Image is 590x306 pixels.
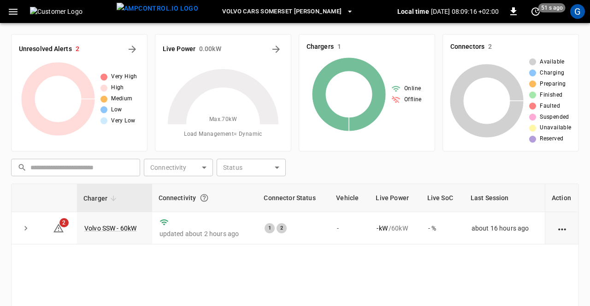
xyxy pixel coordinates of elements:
[540,80,566,89] span: Preparing
[556,224,568,233] div: action cell options
[450,42,484,52] h6: Connectors
[377,224,387,233] p: - kW
[307,42,334,52] h6: Chargers
[117,3,198,14] img: ampcontrol.io logo
[257,184,330,212] th: Connector Status
[464,184,545,212] th: Last Session
[159,190,251,206] div: Connectivity
[222,6,342,17] span: Volvo Cars Somerset [PERSON_NAME]
[540,58,565,67] span: Available
[545,184,578,212] th: Action
[397,7,429,16] p: Local time
[76,44,79,54] h6: 2
[30,7,113,16] img: Customer Logo
[540,123,571,133] span: Unavailable
[111,72,137,81] span: Very High
[218,3,357,21] button: Volvo Cars Somerset [PERSON_NAME]
[53,224,64,231] a: 2
[269,42,283,57] button: Energy Overview
[404,84,421,93] span: Online
[337,42,341,52] h6: 1
[528,4,543,19] button: set refresh interval
[377,224,413,233] div: / 60 kW
[538,3,566,12] span: 51 s ago
[199,44,221,54] h6: 0.00 kW
[111,83,124,92] span: High
[421,212,464,244] td: - %
[59,218,69,227] span: 2
[111,116,135,126] span: Very Low
[369,184,420,212] th: Live Power
[488,42,492,52] h6: 2
[125,42,140,57] button: All Alerts
[277,223,287,233] div: 2
[540,113,569,122] span: Suspended
[431,7,499,16] p: [DATE] 08:09:16 +02:00
[540,91,562,100] span: Finished
[540,102,560,111] span: Faulted
[421,184,464,212] th: Live SoC
[84,225,136,232] a: Volvo SSW - 60kW
[330,184,369,212] th: Vehicle
[404,95,422,104] span: Offline
[111,105,122,115] span: Low
[19,221,33,235] button: expand row
[19,44,72,54] h6: Unresolved Alerts
[330,212,369,244] td: -
[464,212,545,244] td: about 16 hours ago
[184,130,262,139] span: Load Management = Dynamic
[570,4,585,19] div: profile-icon
[163,44,195,54] h6: Live Power
[265,223,275,233] div: 1
[83,193,119,204] span: Charger
[111,94,132,104] span: Medium
[540,134,563,144] span: Reserved
[209,115,237,124] span: Max. 70 kW
[159,229,250,238] p: updated about 2 hours ago
[540,69,564,78] span: Charging
[196,190,212,206] button: Connection between the charger and our software.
